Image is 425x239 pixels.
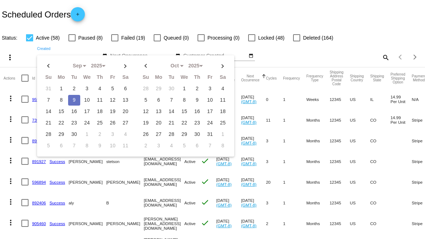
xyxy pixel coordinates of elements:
[370,192,390,213] mat-cell: CO
[216,192,241,213] mat-cell: [DATE]
[306,130,329,151] mat-cell: Months
[241,141,256,145] a: (GMT-8)
[37,53,101,59] input: Created
[306,74,323,82] button: Change sorting for FrequencyType
[283,89,306,110] mat-cell: 1
[241,203,256,207] a: (GMT-8)
[69,192,106,213] mat-cell: aly
[36,34,60,42] span: Active (58)
[266,76,277,80] button: Change sorting for Cycles
[110,53,174,59] input: Next Occurrence
[6,115,15,123] mat-icon: more_vert
[370,89,390,110] mat-cell: IL
[241,172,266,192] mat-cell: [DATE]
[266,172,283,192] mat-cell: 20
[69,172,106,192] mat-cell: [PERSON_NAME]
[184,200,196,205] span: Active
[185,63,203,69] div: 2025
[249,53,254,59] mat-icon: date_range
[6,156,15,165] mat-icon: more_vert
[184,159,196,164] span: Active
[329,110,350,130] mat-cell: 12345
[6,53,14,62] mat-icon: more_vert
[69,213,106,234] mat-cell: [PERSON_NAME]
[266,89,283,110] mat-cell: 0
[283,110,306,130] mat-cell: 1
[350,110,370,130] mat-cell: US
[32,159,46,164] a: 891927
[201,157,209,165] mat-icon: check
[283,130,306,151] mat-cell: 1
[32,118,46,122] a: 739271
[241,99,256,104] a: (GMT-8)
[329,213,350,234] mat-cell: 12345
[306,192,329,213] mat-cell: Months
[2,35,17,41] span: Status:
[350,213,370,234] mat-cell: US
[370,74,384,82] button: Change sorting for ShippingState
[370,110,390,130] mat-cell: CO
[266,130,283,151] mat-cell: 3
[73,12,82,20] mat-icon: add
[216,172,241,192] mat-cell: [DATE]
[216,161,232,166] a: (GMT-8)
[241,89,266,110] mat-cell: [DATE]
[241,110,266,130] mat-cell: [DATE]
[50,221,65,226] a: Success
[216,223,232,228] a: (GMT-8)
[201,177,209,186] mat-icon: check
[306,213,329,234] mat-cell: Months
[144,172,184,192] mat-cell: [EMAIL_ADDRESS][DOMAIN_NAME]
[78,34,103,42] span: Paused (8)
[6,136,15,144] mat-icon: more_vert
[32,180,46,184] a: 596894
[350,151,370,172] mat-cell: US
[241,151,266,172] mat-cell: [DATE]
[370,213,390,234] mat-cell: CO
[32,200,46,205] a: 892406
[216,151,241,172] mat-cell: [DATE]
[241,192,266,213] mat-cell: [DATE]
[121,34,145,42] span: Failed (19)
[69,151,106,172] mat-cell: [PERSON_NAME]
[306,110,329,130] mat-cell: Months
[390,89,412,110] mat-cell: 14.99 Per Unit
[241,130,266,151] mat-cell: [DATE]
[303,34,333,42] span: Deleted (164)
[4,67,21,89] mat-header-cell: Actions
[350,172,370,192] mat-cell: US
[88,63,106,69] div: 2025
[350,74,364,82] button: Change sorting for ShippingCountry
[144,151,184,172] mat-cell: [EMAIL_ADDRESS][DOMAIN_NAME]
[350,130,370,151] mat-cell: US
[184,180,196,184] span: Active
[329,130,350,151] mat-cell: 12345
[350,192,370,213] mat-cell: US
[144,213,184,234] mat-cell: [PERSON_NAME][EMAIL_ADDRESS][DOMAIN_NAME]
[106,151,144,172] mat-cell: stetson
[329,172,350,192] mat-cell: 12345
[390,110,412,130] mat-cell: 14.99 Per Unit
[241,182,256,187] a: (GMT-8)
[184,221,196,226] span: Active
[216,203,232,207] a: (GMT-8)
[2,7,85,21] h2: Scheduled Orders
[350,89,370,110] mat-cell: US
[216,213,241,234] mat-cell: [DATE]
[32,97,46,102] a: 959783
[6,218,15,227] mat-icon: more_vert
[208,34,240,42] span: Processing (0)
[144,192,184,213] mat-cell: [EMAIL_ADDRESS][DOMAIN_NAME]
[306,172,329,192] mat-cell: Months
[175,53,180,59] mat-icon: date_range
[68,63,86,69] div: Sep
[6,94,15,103] mat-icon: more_vert
[258,34,285,42] span: Locked (48)
[329,70,343,86] button: Change sorting for ShippingPostcode
[381,52,390,63] mat-icon: search
[283,192,306,213] mat-cell: 1
[241,161,256,166] a: (GMT-8)
[408,50,422,64] button: Next page
[370,172,390,192] mat-cell: CO
[32,76,35,80] button: Change sorting for Id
